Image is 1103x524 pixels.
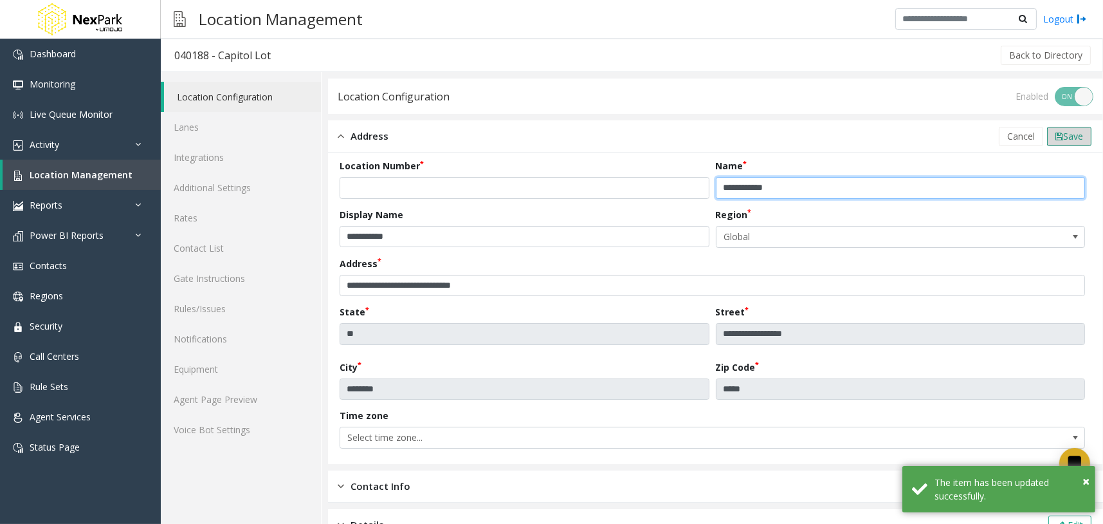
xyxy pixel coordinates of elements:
img: 'icon' [13,171,23,181]
span: Status Page [30,441,80,453]
app-dropdown: The timezone is automatically set based on the address and cannot be edited. [340,431,1085,443]
a: Logout [1043,12,1087,26]
a: Lanes [161,112,321,142]
a: Gate Instructions [161,263,321,294]
a: Equipment [161,354,321,384]
span: Contact Info [351,479,410,494]
img: 'icon' [13,352,23,362]
a: Rates [161,203,321,233]
label: Street [716,305,749,319]
div: 040188 - Capitol Lot [174,47,271,64]
a: Location Configuration [164,82,321,112]
span: Regions [30,290,63,302]
a: Agent Page Preview [161,384,321,415]
label: Region [716,208,752,221]
button: Close [1082,472,1089,491]
img: 'icon' [13,50,23,60]
img: closed [338,479,344,494]
span: Rule Sets [30,380,68,393]
span: × [1082,473,1089,490]
div: Enabled [1016,89,1048,103]
a: Rules/Issues [161,294,321,324]
label: Address [340,257,381,270]
img: 'icon' [13,322,23,332]
span: Call Centers [30,350,79,362]
label: Zip Code [716,360,760,374]
label: Time zone [340,409,388,422]
span: Address [351,129,388,144]
span: Monitoring [30,78,75,90]
a: Additional Settings [161,173,321,203]
img: opened [338,129,344,144]
span: Reports [30,199,62,211]
h3: Location Management [192,3,369,35]
label: Location Number [340,159,424,173]
span: Global [716,227,1011,247]
span: Security [30,320,62,332]
img: 'icon' [13,382,23,393]
button: Cancel [999,127,1043,146]
button: Save [1047,127,1091,146]
label: Name [716,159,747,173]
label: Display Name [340,208,403,221]
img: 'icon' [13,110,23,120]
span: Save [1063,130,1083,142]
div: The item has been updated successfully. [934,476,1086,503]
a: Notifications [161,324,321,354]
img: 'icon' [13,413,23,423]
div: Location Configuration [338,88,450,105]
span: Location Management [30,169,132,181]
span: Agent Services [30,411,91,423]
span: Live Queue Monitor [30,108,113,120]
img: 'icon' [13,80,23,90]
a: Voice Bot Settings [161,415,321,445]
span: Power BI Reports [30,229,104,241]
img: 'icon' [13,231,23,241]
label: City [340,360,361,374]
img: logout [1077,12,1087,26]
span: Select time zone... [340,427,936,448]
img: 'icon' [13,201,23,211]
img: pageIcon [174,3,186,35]
label: State [340,305,369,319]
img: 'icon' [13,140,23,151]
a: Integrations [161,142,321,173]
img: 'icon' [13,443,23,453]
a: Location Management [3,160,161,190]
button: Back to Directory [1001,46,1091,65]
span: Dashboard [30,48,76,60]
a: Contact List [161,233,321,263]
span: Contacts [30,259,67,272]
span: Activity [30,138,59,151]
img: 'icon' [13,261,23,272]
span: Cancel [1007,130,1035,142]
img: 'icon' [13,292,23,302]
